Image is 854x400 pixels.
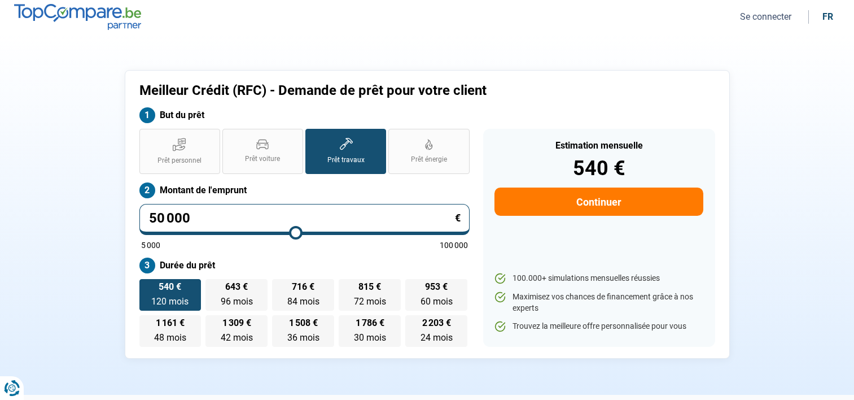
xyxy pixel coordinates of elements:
h1: Meilleur Crédit (RFC) - Demande de prêt pour votre client [139,82,568,99]
span: 72 mois [354,296,386,307]
span: 48 mois [154,332,186,343]
span: 1 161 € [156,319,185,328]
button: Continuer [494,188,703,216]
img: TopCompare.be [14,4,141,29]
span: 1 309 € [222,319,251,328]
span: 84 mois [287,296,319,307]
div: Estimation mensuelle [494,141,703,150]
span: 36 mois [287,332,319,343]
span: 120 mois [151,296,189,307]
li: 100.000+ simulations mensuelles réussies [494,273,703,284]
span: 24 mois [421,332,453,343]
span: 96 mois [221,296,253,307]
span: 953 € [425,282,448,292]
div: 540 € [494,158,703,179]
span: 540 € [159,282,181,292]
span: 42 mois [221,332,253,343]
span: 1 508 € [289,319,318,328]
span: 815 € [358,282,381,292]
label: Durée du prêt [139,258,470,273]
span: 2 203 € [422,319,451,328]
span: 100 000 [440,241,468,249]
span: Prêt voiture [245,154,280,164]
span: Prêt travaux [327,155,365,165]
span: Prêt personnel [157,156,202,166]
span: 60 mois [421,296,453,307]
span: 643 € [225,282,248,292]
span: 30 mois [354,332,386,343]
span: Prêt énergie [411,155,447,164]
span: 1 786 € [356,319,384,328]
li: Maximisez vos chances de financement grâce à nos experts [494,292,703,314]
span: 5 000 [141,241,160,249]
label: But du prêt [139,107,470,123]
span: 716 € [292,282,314,292]
label: Montant de l'emprunt [139,182,470,198]
li: Trouvez la meilleure offre personnalisée pour vous [494,321,703,332]
span: € [455,213,461,223]
button: Se connecter [737,11,795,23]
div: fr [822,11,833,22]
